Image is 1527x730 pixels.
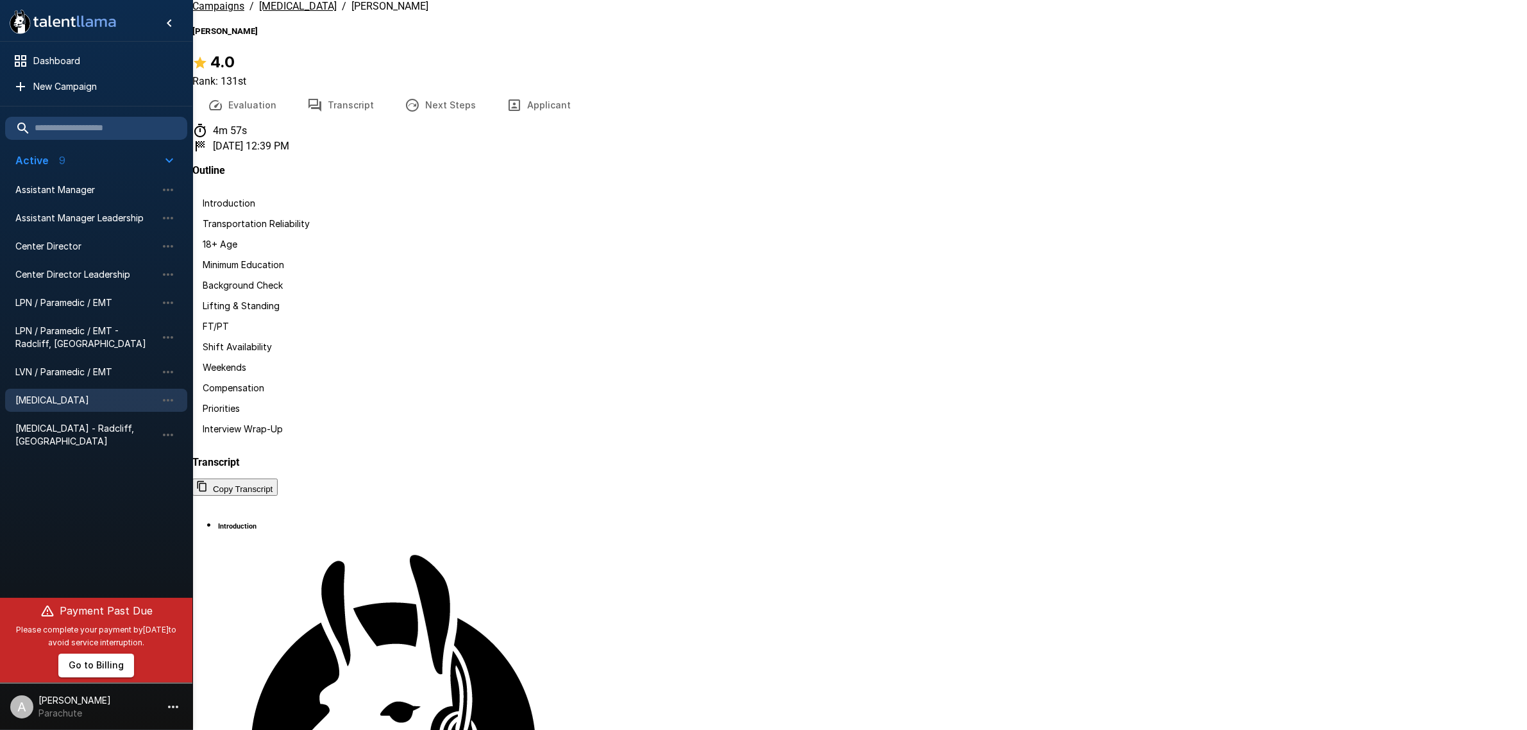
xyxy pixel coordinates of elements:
div: Shift Availability [192,338,1527,356]
button: Next Steps [389,87,491,123]
span: 18+ Age [203,239,237,250]
span: Transportation Reliability [203,218,310,229]
b: [PERSON_NAME] [192,26,258,36]
span: FT/PT [203,321,229,332]
div: FT/PT [192,318,1527,335]
div: 18+ Age [192,235,1527,253]
span: Compensation [203,382,264,393]
div: Weekends [192,359,1527,377]
span: Rank: 131st [192,75,246,87]
h6: Introduction [218,522,257,531]
span: Interview Wrap-Up [203,423,283,434]
button: Applicant [491,87,586,123]
span: Lifting & Standing [203,300,280,311]
p: [DATE] 12:39 PM [213,140,289,152]
div: The date and time when the interview was completed [192,139,1527,154]
b: Transcript [192,456,239,468]
p: 4m 57s [213,124,247,137]
span: Shift Availability [203,341,272,352]
div: Background Check [192,276,1527,294]
b: Outline [192,164,225,176]
span: Weekends [203,362,246,373]
div: Interview Wrap-Up [192,420,1527,438]
button: Copy transcript [192,479,278,496]
div: Transportation Reliability [192,215,1527,233]
span: Minimum Education [203,259,284,270]
b: 4.0 [210,53,235,71]
div: Minimum Education [192,256,1527,274]
div: The time between starting and completing the interview [192,123,1527,139]
span: Priorities [203,403,240,414]
div: Introduction [192,194,1527,212]
button: Evaluation [192,87,292,123]
button: Transcript [292,87,389,123]
div: Priorities [192,400,1527,418]
span: Background Check [203,280,283,291]
div: Compensation [192,379,1527,397]
span: Introduction [203,198,255,208]
div: Lifting & Standing [192,297,1527,315]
